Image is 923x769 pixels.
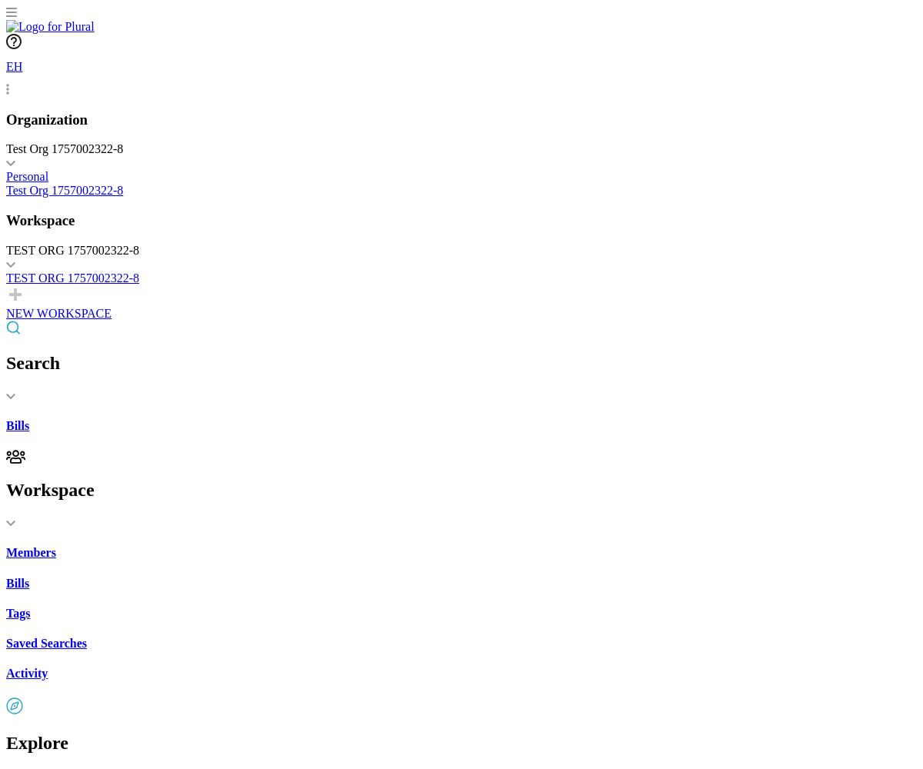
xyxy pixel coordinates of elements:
a: Personal [6,170,917,184]
a: Bills [6,419,917,433]
a: Members [6,546,917,560]
div: Test Org 1757002322-8 [6,142,917,156]
a: Tags [6,607,917,621]
div: EH [6,52,37,83]
div: NEW WORKSPACE [6,307,917,321]
div: TEST ORG 1757002322-8 [6,244,917,258]
h3: Organization [6,112,917,128]
a: Bills [6,577,917,591]
a: Test Org 1757002322-8 [6,184,917,198]
a: Activity [6,667,917,681]
a: EH [6,52,917,96]
h3: Workspace [6,212,917,229]
a: NEW WORKSPACE [6,285,917,321]
a: Saved Searches [6,637,917,651]
h2: Workspace [6,480,917,501]
h2: Search [6,353,917,374]
img: Logo for Plural [6,20,95,34]
h2: Explore [6,733,917,754]
a: TEST ORG 1757002322-8 [6,271,917,285]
